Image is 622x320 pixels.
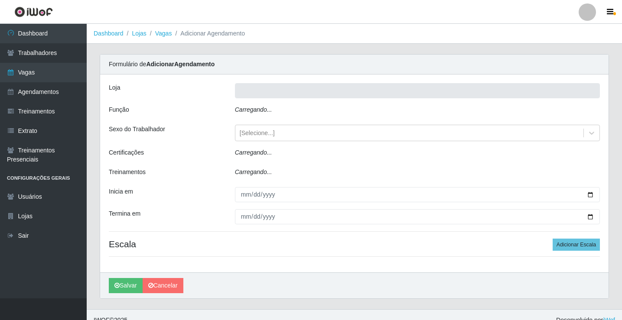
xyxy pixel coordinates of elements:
[235,187,600,202] input: 00/00/0000
[143,278,183,293] a: Cancelar
[240,129,275,138] div: [Selecione...]
[109,125,165,134] label: Sexo do Trabalhador
[109,168,146,177] label: Treinamentos
[109,278,143,293] button: Salvar
[100,55,609,74] div: Formulário de
[14,6,53,17] img: CoreUI Logo
[109,83,120,92] label: Loja
[109,239,600,249] h4: Escala
[109,187,133,196] label: Inicia em
[235,168,272,175] i: Carregando...
[172,29,245,38] li: Adicionar Agendamento
[109,148,144,157] label: Certificações
[109,105,129,114] label: Função
[155,30,172,37] a: Vagas
[87,24,622,44] nav: breadcrumb
[109,209,140,218] label: Termina em
[132,30,146,37] a: Lojas
[235,209,600,224] input: 00/00/0000
[146,61,215,68] strong: Adicionar Agendamento
[235,106,272,113] i: Carregando...
[553,239,600,251] button: Adicionar Escala
[235,149,272,156] i: Carregando...
[94,30,124,37] a: Dashboard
